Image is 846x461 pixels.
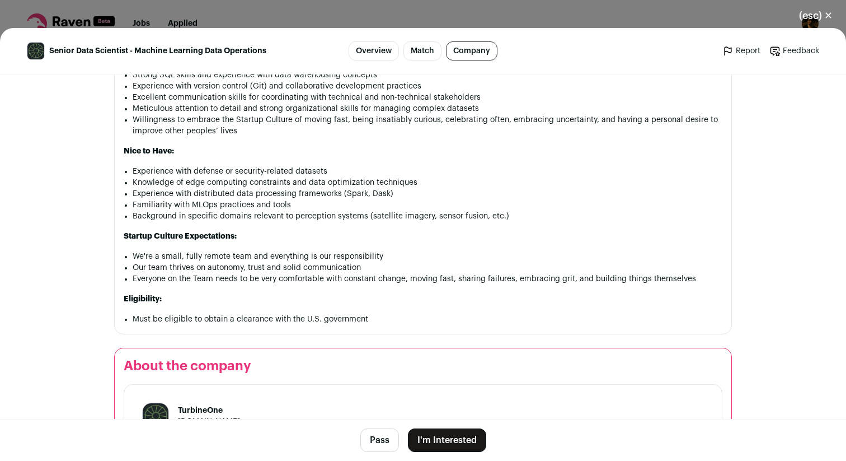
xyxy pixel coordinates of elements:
a: Feedback [769,45,819,57]
li: Familiarity with MLOps practices and tools [133,199,722,211]
strong: Nice to Have: [124,147,174,155]
li: Background in specific domains relevant to perception systems (satellite imagery, sensor fusion, ... [133,211,722,222]
li: Meticulous attention to detail and strong organizational skills for managing complex datasets [133,103,722,114]
span: Senior Data Scientist - Machine Learning Data Operations [49,45,266,57]
strong: Eligibility: [124,295,162,303]
a: Report [722,45,760,57]
button: Pass [360,429,399,452]
li: Experience with version control (Git) and collaborative development practices [133,81,722,92]
h2: About the company [124,357,722,375]
li: Must be eligible to obtain a clearance with the U.S. government [133,314,722,325]
img: 1a2c1bec1e9c7983e4517e44517889c5e12077899cf8656840951a9d9ee01449.jpg [143,403,168,429]
li: Excellent communication skills for coordinating with technical and non-technical stakeholders [133,92,722,103]
a: [DOMAIN_NAME] [178,418,240,426]
li: Everyone on the Team needs to be very comfortable with constant change, moving fast, sharing fail... [133,273,722,285]
li: Strong SQL skills and experience with data warehousing concepts [133,69,722,81]
h1: TurbineOne [178,405,240,416]
img: 1a2c1bec1e9c7983e4517e44517889c5e12077899cf8656840951a9d9ee01449.jpg [27,43,44,59]
li: Experience with distributed data processing frameworks (Spark, Dask) [133,188,722,199]
li: Knowledge of edge computing constraints and data optimization techniques [133,177,722,188]
li: We're a small, fully remote team and everything is our responsibility [133,251,722,262]
a: Overview [349,41,399,60]
li: Experience with defense or security-related datasets [133,166,722,177]
button: Close modal [786,3,846,28]
li: Willingness to embrace the Startup Culture of moving fast, being insatiably curious, celebrating ... [133,114,722,137]
a: Match [403,41,441,60]
strong: Startup Culture Expectations: [124,232,237,240]
li: Our team thrives on autonomy, trust and solid communication [133,262,722,273]
a: Company [446,41,497,60]
button: I'm Interested [408,429,486,452]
